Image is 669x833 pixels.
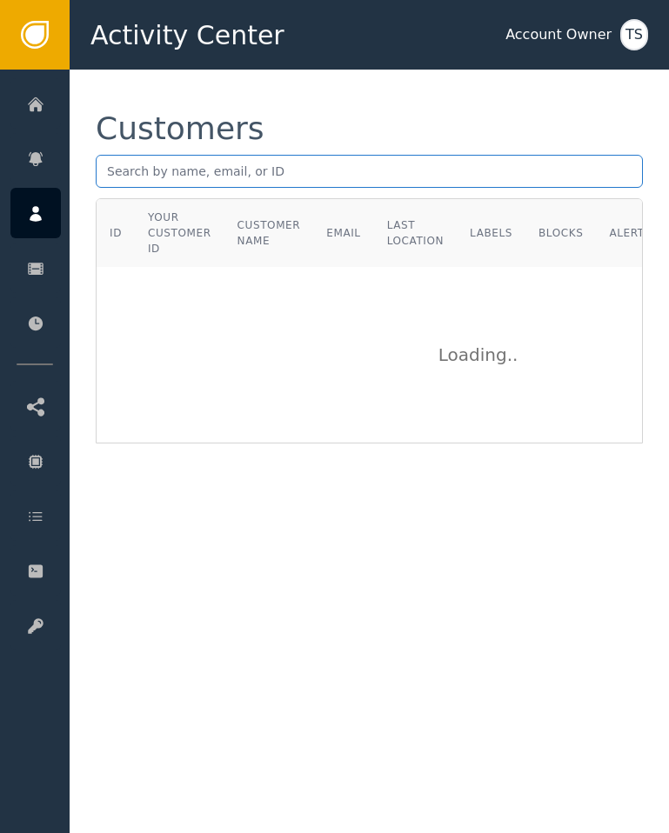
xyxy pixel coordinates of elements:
[387,217,444,249] div: Last Location
[148,210,211,257] div: Your Customer ID
[505,24,612,45] div: Account Owner
[96,155,643,188] input: Search by name, email, or ID
[90,16,284,55] span: Activity Center
[470,225,512,241] div: Labels
[438,342,525,368] div: Loading ..
[609,225,652,241] div: Alerts
[237,217,301,249] div: Customer Name
[539,225,583,241] div: Blocks
[96,113,264,144] div: Customers
[110,225,122,241] div: ID
[326,225,360,241] div: Email
[620,19,648,50] button: TS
